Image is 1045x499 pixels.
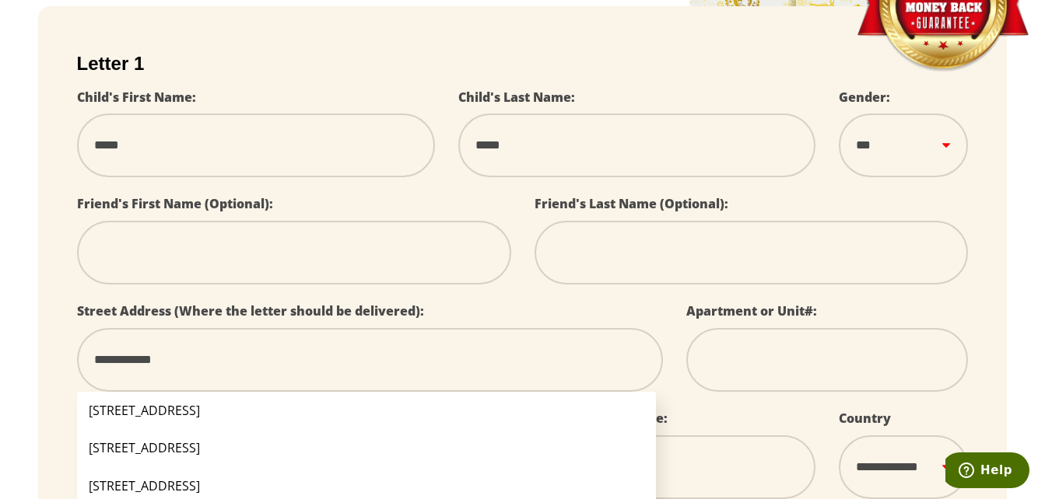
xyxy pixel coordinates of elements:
iframe: Opens a widget where you can find more information [945,452,1029,491]
label: Street Address (Where the letter should be delivered): [77,302,424,319]
label: Child's First Name: [77,89,196,106]
label: Apartment or Unit#: [686,302,817,319]
label: Child's Last Name: [458,89,575,106]
label: Friend's Last Name (Optional): [535,195,728,212]
li: [STREET_ADDRESS] [77,429,657,466]
h2: Letter 1 [77,53,969,75]
label: Gender: [839,89,890,106]
li: [STREET_ADDRESS] [77,392,657,429]
label: Friend's First Name (Optional): [77,195,273,212]
label: Country [839,410,891,427]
